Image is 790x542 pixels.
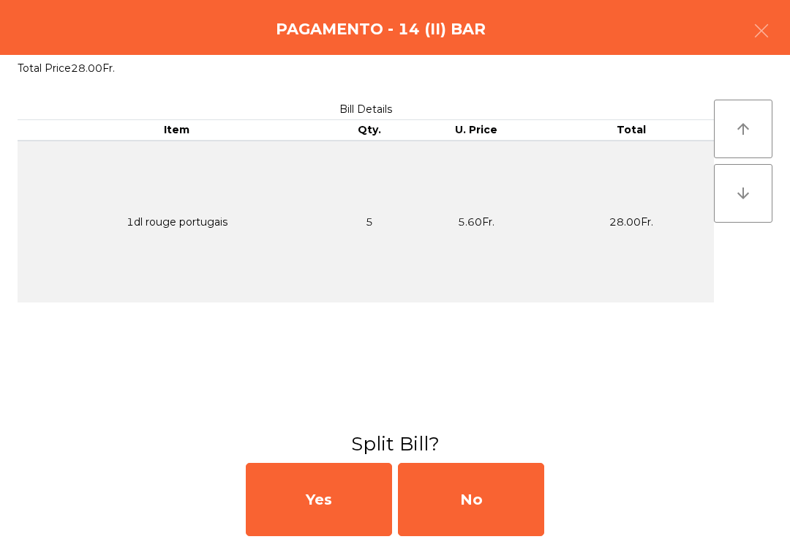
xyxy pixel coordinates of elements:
[18,141,336,302] td: 1dl rouge portugais
[339,103,392,116] span: Bill Details
[336,141,403,302] td: 5
[403,141,549,302] td: 5.60Fr.
[246,463,392,536] div: Yes
[549,141,714,302] td: 28.00Fr.
[403,120,549,141] th: U. Price
[398,463,544,536] div: No
[276,18,486,40] h4: Pagamento - 14 (II) BAR
[11,431,779,457] h3: Split Bill?
[549,120,714,141] th: Total
[714,100,772,158] button: arrow_upward
[18,120,336,141] th: Item
[734,185,752,202] i: arrow_downward
[336,120,403,141] th: Qty.
[71,62,115,75] span: 28.00Fr.
[734,120,752,138] i: arrow_upward
[714,164,772,223] button: arrow_downward
[18,62,71,75] span: Total Price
